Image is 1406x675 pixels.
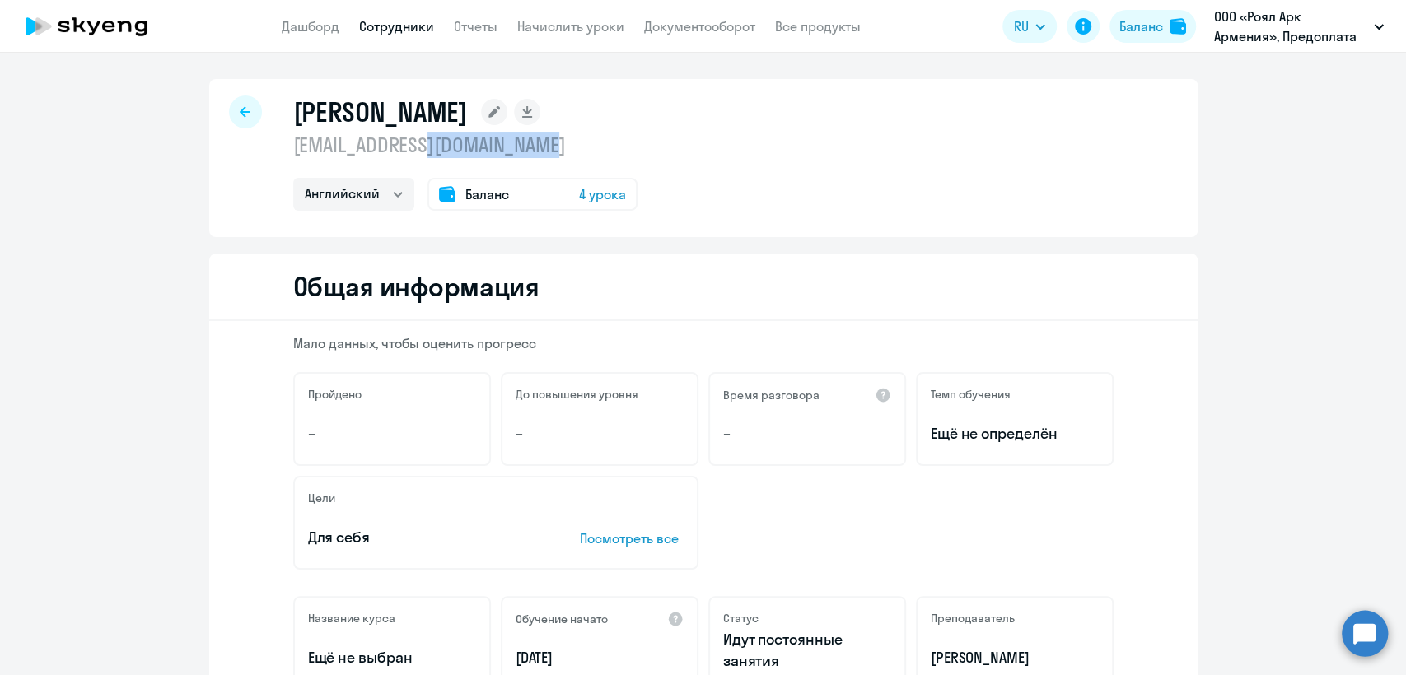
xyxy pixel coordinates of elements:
span: 4 урока [579,184,626,204]
p: Посмотреть все [580,528,684,548]
img: balance [1170,18,1186,35]
a: Дашборд [282,18,339,35]
h5: Пройдено [308,387,362,402]
span: RU [1014,16,1029,36]
button: Балансbalance [1109,10,1196,43]
a: Документооборот [644,18,755,35]
p: [PERSON_NAME] [931,647,1099,668]
h5: До повышения уровня [516,387,638,402]
p: [DATE] [516,647,684,668]
h5: Обучение начато [516,612,608,626]
a: Отчеты [454,18,497,35]
div: Баланс [1119,16,1163,36]
button: ООО «Роял Арк Армения», Предоплата евро [1206,7,1392,46]
p: Для себя [308,527,529,548]
h1: [PERSON_NAME] [293,95,468,128]
p: Ещё не выбран [308,647,476,668]
a: Начислить уроки [517,18,624,35]
h5: Темп обучения [931,387,1011,402]
a: Все продукты [775,18,861,35]
button: RU [1002,10,1057,43]
p: [EMAIL_ADDRESS][DOMAIN_NAME] [293,132,638,158]
h5: Статус [723,611,759,626]
span: Баланс [465,184,509,204]
p: Идут постоянные занятия [723,629,891,672]
h5: Преподаватель [931,611,1015,626]
p: – [516,423,684,445]
p: Мало данных, чтобы оценить прогресс [293,334,1114,352]
p: – [308,423,476,445]
span: Ещё не определён [931,423,1099,445]
h5: Цели [308,491,335,505]
h5: Название курса [308,611,395,626]
p: – [723,423,891,445]
a: Сотрудники [359,18,434,35]
p: ООО «Роял Арк Армения», Предоплата евро [1214,7,1367,46]
h5: Время разговора [723,388,820,403]
h2: Общая информация [293,270,540,303]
